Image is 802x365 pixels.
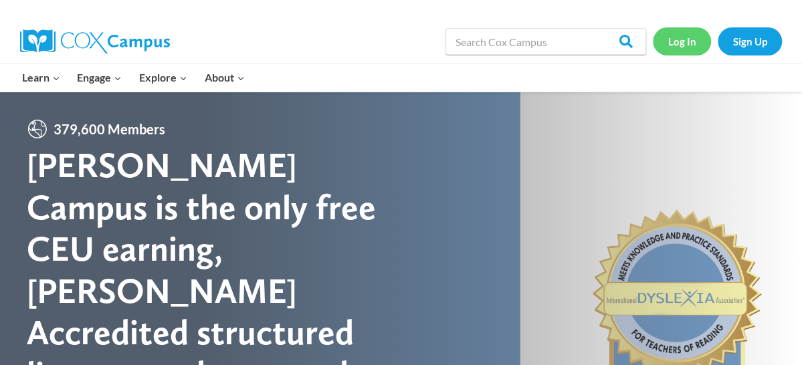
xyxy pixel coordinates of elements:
nav: Primary Navigation [13,64,253,92]
button: Child menu of Engage [69,64,131,92]
span: 379,600 Members [48,118,171,140]
button: Child menu of About [196,64,254,92]
button: Child menu of Learn [13,64,69,92]
button: Child menu of Explore [130,64,196,92]
a: Sign Up [718,27,782,55]
input: Search Cox Campus [445,28,646,55]
a: Log In [653,27,711,55]
img: Cox Campus [20,29,170,53]
nav: Secondary Navigation [653,27,782,55]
